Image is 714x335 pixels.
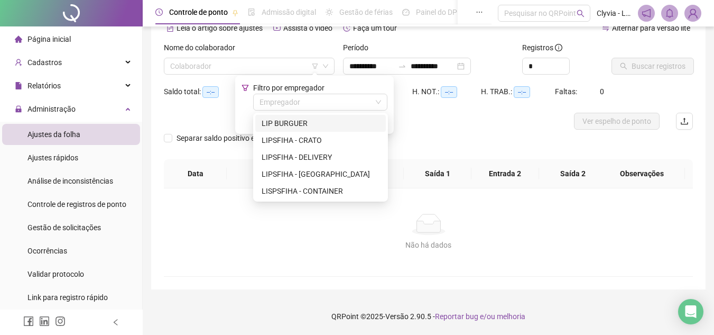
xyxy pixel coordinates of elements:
[166,24,174,32] span: file-text
[435,312,525,321] span: Reportar bug e/ou melhoria
[155,8,163,16] span: clock-circle
[202,86,219,98] span: --:--
[398,62,406,70] span: to
[599,159,685,188] th: Observações
[476,8,483,16] span: ellipsis
[574,113,660,130] button: Ver espelho de ponto
[112,319,119,326] span: left
[262,185,379,197] div: LISPSFIHA - CONTAINER
[27,177,113,185] span: Análise de inconsistências
[255,132,386,149] div: LIPSFIHA - CRATO
[15,105,22,113] span: lock
[27,130,80,139] span: Ajustes da folha
[27,82,61,90] span: Relatórios
[253,84,324,92] span: Filtro por empregador
[404,159,471,188] th: Saída 1
[481,86,555,98] div: H. TRAB.:
[678,299,703,324] div: Open Intercom Messenger
[555,87,579,96] span: Faltas:
[143,298,714,335] footer: QRPoint © 2025 - 2.90.5 -
[611,58,694,75] button: Buscar registros
[27,270,84,278] span: Validar protocolo
[312,63,318,69] span: filter
[27,58,62,67] span: Cadastros
[685,5,701,21] img: 83774
[169,8,228,16] span: Controle de ponto
[255,115,386,132] div: LIP BURGUER
[27,223,101,232] span: Gestão de solicitações
[600,87,604,96] span: 0
[27,35,71,43] span: Página inicial
[164,86,254,98] div: Saldo total:
[177,24,263,32] span: Leia o artigo sobre ajustes
[255,183,386,200] div: LISPSFIHA - CONTAINER
[665,8,674,18] span: bell
[15,35,22,43] span: home
[412,86,481,98] div: H. NOT.:
[248,8,255,16] span: file-done
[172,132,293,144] span: Separar saldo positivo e negativo?
[402,8,410,16] span: dashboard
[385,312,409,321] span: Versão
[343,42,375,53] label: Período
[642,8,651,18] span: notification
[227,159,336,188] th: Jornadas
[255,166,386,183] div: LIPSFIHA - LAGOA
[232,10,238,16] span: pushpin
[353,24,397,32] span: Faça um tour
[262,134,379,146] div: LIPSFIHA - CRATO
[27,293,108,302] span: Link para registro rápido
[242,84,249,92] span: filter
[283,24,332,32] span: Assista o vídeo
[597,7,632,19] span: Clyvia - LIPSFIHA
[339,8,393,16] span: Gestão de férias
[398,62,406,70] span: swap-right
[555,44,562,51] span: info-circle
[514,86,530,98] span: --:--
[55,316,66,327] span: instagram
[680,117,689,125] span: upload
[539,159,607,188] th: Saída 2
[612,24,690,32] span: Alternar para versão lite
[343,24,350,32] span: history
[602,24,609,32] span: swap
[27,153,78,162] span: Ajustes rápidos
[262,151,379,163] div: LIPSFIHA - DELIVERY
[27,247,67,255] span: Ocorrências
[416,8,457,16] span: Painel do DP
[577,10,585,17] span: search
[471,159,539,188] th: Entrada 2
[177,239,680,251] div: Não há dados
[375,99,382,105] span: down
[262,117,379,129] div: LIP BURGUER
[262,8,316,16] span: Admissão digital
[262,168,379,180] div: LIPSFIHA - [GEOGRAPHIC_DATA]
[273,24,281,32] span: youtube
[15,82,22,89] span: file
[27,200,126,209] span: Controle de registros de ponto
[27,105,76,113] span: Administração
[15,59,22,66] span: user-add
[164,159,227,188] th: Data
[23,316,34,327] span: facebook
[322,63,329,69] span: down
[522,42,562,53] span: Registros
[255,149,386,166] div: LIPSFIHA - DELIVERY
[164,42,242,53] label: Nome do colaborador
[326,8,333,16] span: sun
[607,168,676,179] span: Observações
[441,86,457,98] span: --:--
[39,316,50,327] span: linkedin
